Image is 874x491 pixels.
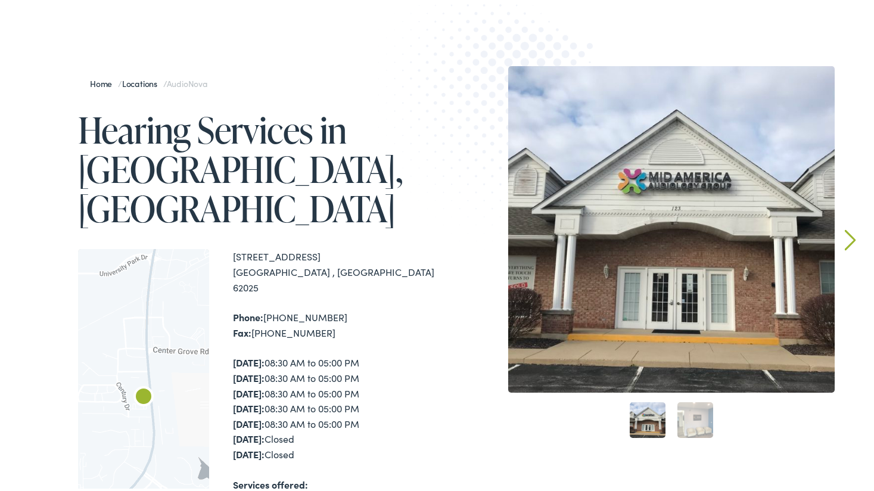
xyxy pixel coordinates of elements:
strong: [DATE]: [233,430,265,443]
strong: Services offered: [233,476,308,489]
strong: [DATE]: [233,415,265,428]
a: Next [845,227,856,248]
a: Locations [122,75,163,87]
a: Home [90,75,118,87]
span: AudioNova [167,75,207,87]
strong: Fax: [233,324,251,337]
strong: Phone: [233,308,263,321]
a: 1 [630,400,665,436]
strong: [DATE]: [233,353,265,366]
h1: Hearing Services in [GEOGRAPHIC_DATA], [GEOGRAPHIC_DATA] [78,108,441,226]
strong: [DATE]: [233,445,265,458]
strong: [DATE]: [233,399,265,412]
strong: [DATE]: [233,369,265,382]
span: / / [90,75,207,87]
div: AudioNova [129,381,158,410]
strong: [DATE]: [233,384,265,397]
div: [STREET_ADDRESS] [GEOGRAPHIC_DATA] , [GEOGRAPHIC_DATA] 62025 [233,247,441,293]
div: 08:30 AM to 05:00 PM 08:30 AM to 05:00 PM 08:30 AM to 05:00 PM 08:30 AM to 05:00 PM 08:30 AM to 0... [233,353,441,459]
a: 2 [677,400,713,436]
div: [PHONE_NUMBER] [PHONE_NUMBER] [233,307,441,338]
